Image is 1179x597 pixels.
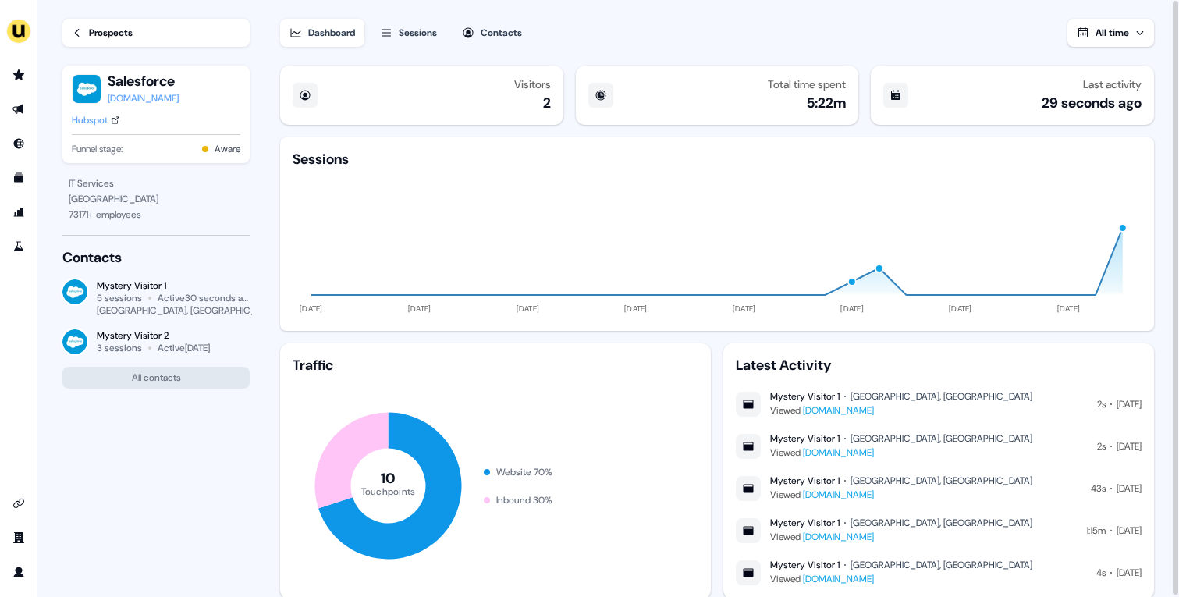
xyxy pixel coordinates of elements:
button: Dashboard [280,19,364,47]
button: All contacts [62,367,250,389]
div: [DATE] [1117,396,1142,412]
div: Viewed [770,487,1032,503]
div: Sessions [399,25,437,41]
div: [GEOGRAPHIC_DATA], [GEOGRAPHIC_DATA] [851,517,1032,529]
a: [DOMAIN_NAME] [803,489,874,501]
tspan: [DATE] [841,304,865,314]
div: Mystery Visitor 2 [97,329,210,342]
tspan: [DATE] [1057,304,1081,314]
div: [DATE] [1117,565,1142,581]
div: Active 30 seconds ago [158,292,250,304]
div: 1:15m [1086,523,1106,538]
div: Sessions [293,150,349,169]
a: Go to outbound experience [6,97,31,122]
a: Prospects [62,19,250,47]
div: Contacts [62,248,250,267]
div: [GEOGRAPHIC_DATA], [GEOGRAPHIC_DATA] [851,390,1032,403]
div: [DATE] [1117,439,1142,454]
div: IT Services [69,176,243,191]
tspan: [DATE] [300,304,323,314]
div: Hubspot [72,112,108,128]
div: Viewed [770,403,1032,418]
a: [DOMAIN_NAME] [108,91,179,106]
div: Website 70 % [496,464,552,480]
a: Go to attribution [6,200,31,225]
div: Viewed [770,571,1032,587]
div: Visitors [514,78,551,91]
a: [DOMAIN_NAME] [803,573,874,585]
div: [GEOGRAPHIC_DATA] [69,191,243,207]
a: Go to integrations [6,491,31,516]
tspan: [DATE] [408,304,431,314]
div: Mystery Visitor 1 [770,390,840,403]
div: Dashboard [308,25,355,41]
div: 2 [543,94,551,112]
div: [DATE] [1117,523,1142,538]
button: Contacts [453,19,531,47]
div: [GEOGRAPHIC_DATA], [GEOGRAPHIC_DATA] [851,432,1032,445]
tspan: Touchpoints [361,485,416,497]
div: Active [DATE] [158,342,210,354]
div: 5:22m [807,94,846,112]
a: [DOMAIN_NAME] [803,404,874,417]
div: Contacts [481,25,522,41]
div: [GEOGRAPHIC_DATA], [GEOGRAPHIC_DATA] [851,474,1032,487]
div: Inbound 30 % [496,492,552,508]
tspan: [DATE] [624,304,648,314]
button: Sessions [371,19,446,47]
a: Go to Inbound [6,131,31,156]
div: Total time spent [768,78,846,91]
div: 5 sessions [97,292,142,304]
div: 2s [1097,439,1106,454]
div: Mystery Visitor 1 [770,517,840,529]
div: Viewed [770,529,1032,545]
button: All time [1067,19,1154,47]
div: Prospects [89,25,133,41]
div: Viewed [770,445,1032,460]
a: Go to profile [6,560,31,585]
a: Go to experiments [6,234,31,259]
div: Mystery Visitor 1 [770,474,840,487]
tspan: [DATE] [733,304,756,314]
div: Traffic [293,356,698,375]
div: [DATE] [1117,481,1142,496]
tspan: [DATE] [517,304,540,314]
div: 29 seconds ago [1042,94,1142,112]
button: Salesforce [108,72,179,91]
a: Go to prospects [6,62,31,87]
div: [GEOGRAPHIC_DATA], [GEOGRAPHIC_DATA] [851,559,1032,571]
a: Go to templates [6,165,31,190]
button: Aware [215,141,240,157]
div: 2s [1097,396,1106,412]
div: 4s [1096,565,1106,581]
a: Go to team [6,525,31,550]
div: 73171 + employees [69,207,243,222]
tspan: 10 [381,469,396,488]
div: Last activity [1083,78,1142,91]
div: 43s [1091,481,1106,496]
span: Funnel stage: [72,141,123,157]
div: Mystery Visitor 1 [770,559,840,571]
div: [GEOGRAPHIC_DATA], [GEOGRAPHIC_DATA] [97,304,280,317]
div: Latest Activity [736,356,1142,375]
a: Hubspot [72,112,120,128]
a: [DOMAIN_NAME] [803,531,874,543]
div: 3 sessions [97,342,142,354]
tspan: [DATE] [949,304,972,314]
div: Mystery Visitor 1 [770,432,840,445]
div: Mystery Visitor 1 [97,279,250,292]
a: [DOMAIN_NAME] [803,446,874,459]
span: All time [1096,27,1129,39]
